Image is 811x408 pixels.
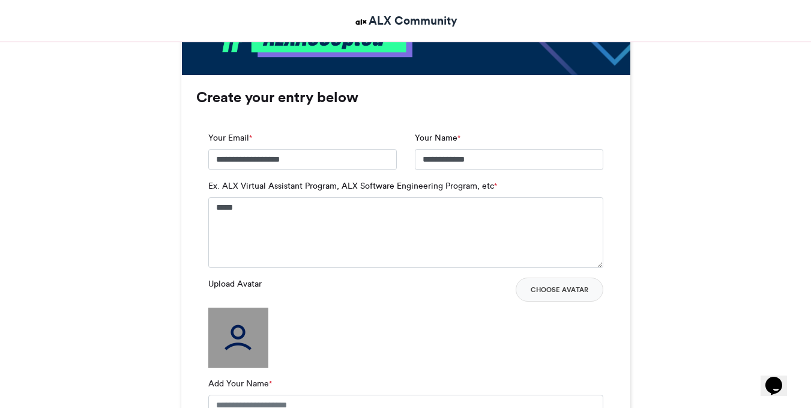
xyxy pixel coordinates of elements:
label: Your Name [415,132,460,144]
label: Add Your Name [208,377,272,390]
button: Choose Avatar [516,278,603,302]
label: Ex. ALX Virtual Assistant Program, ALX Software Engineering Program, etc [208,180,497,192]
img: user_filled.png [208,308,268,368]
img: ALX Community [354,14,369,29]
label: Upload Avatar [208,278,262,290]
label: Your Email [208,132,252,144]
h3: Create your entry below [196,90,615,105]
a: ALX Community [354,12,457,29]
iframe: chat widget [761,360,799,396]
